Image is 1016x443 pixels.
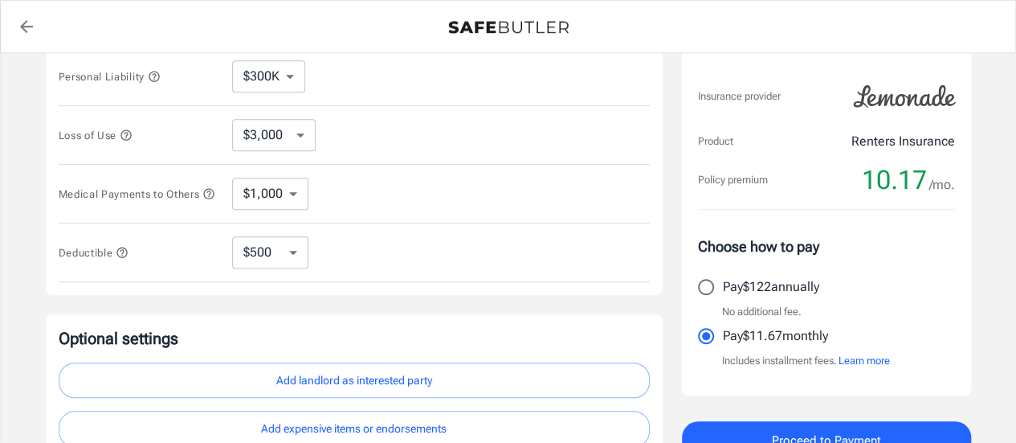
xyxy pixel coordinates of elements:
p: Choose how to pay [698,236,955,257]
button: Deductible [59,243,129,262]
span: Medical Payments to Others [59,188,216,200]
img: Back to quotes [448,21,569,34]
p: Pay $11.67 monthly [723,326,828,346]
p: Insurance provider [698,88,781,105]
span: Personal Liability [59,71,161,83]
p: Product [698,133,733,150]
span: Deductible [59,247,129,259]
button: Learn more [839,353,890,369]
p: Policy premium [698,172,768,188]
span: Loss of Use [59,129,133,142]
p: Includes installment fees. [722,353,890,369]
p: Optional settings [59,327,650,350]
a: back to quotes [10,10,43,43]
button: Add landlord as interested party [59,363,650,399]
p: No additional fee. [722,304,802,320]
p: Pay $122 annually [723,277,819,297]
span: 10.17 [862,164,927,196]
button: Personal Liability [59,67,161,86]
span: /mo. [929,174,955,196]
button: Loss of Use [59,125,133,145]
button: Medical Payments to Others [59,184,216,203]
p: Renters Insurance [851,132,955,151]
img: Lemonade [844,74,965,119]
